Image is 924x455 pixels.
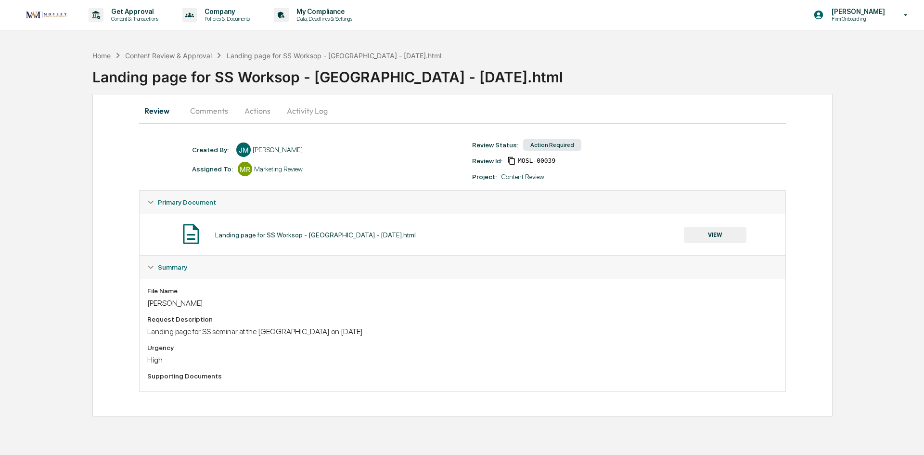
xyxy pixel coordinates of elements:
div: Landing page for SS seminar at the [GEOGRAPHIC_DATA] on [DATE] [147,327,778,336]
div: Content Review [501,173,544,181]
div: Action Required [523,139,581,151]
button: Review [139,99,182,122]
div: Review Status: [472,141,518,149]
p: Company [197,8,255,15]
p: My Compliance [289,8,357,15]
iframe: Open customer support [893,423,919,449]
div: [PERSON_NAME] [253,146,303,154]
div: Assigned To: [192,165,233,173]
div: Landing page for SS Worksop - [GEOGRAPHIC_DATA] - [DATE].html [215,231,416,239]
div: Created By: ‎ ‎ [192,146,231,154]
span: 4698c405-e3be-46f4-9c26-d69afb39ce05 [518,157,555,165]
p: Get Approval [103,8,163,15]
button: VIEW [684,227,746,243]
div: Review Id: [472,157,502,165]
p: Data, Deadlines & Settings [289,15,357,22]
p: [PERSON_NAME] [824,8,890,15]
div: secondary tabs example [139,99,786,122]
div: Marketing Review [254,165,303,173]
button: Comments [182,99,236,122]
div: Home [92,52,111,60]
p: Content & Transactions [103,15,163,22]
div: [PERSON_NAME] [147,299,778,308]
button: Activity Log [279,99,335,122]
div: Primary Document [140,191,785,214]
p: Policies & Documents [197,15,255,22]
img: Document Icon [179,222,203,246]
span: Summary [158,263,187,271]
div: High [147,355,778,364]
div: Landing page for SS Worksop - [GEOGRAPHIC_DATA] - [DATE].html [227,52,441,60]
div: Landing page for SS Worksop - [GEOGRAPHIC_DATA] - [DATE].html [92,61,924,86]
p: Firm Onboarding [824,15,890,22]
button: Actions [236,99,279,122]
div: File Name [147,287,778,295]
img: logo [23,9,69,21]
div: Summary [140,256,785,279]
div: Primary Document [140,214,785,255]
span: Primary Document [158,198,216,206]
div: Summary [140,279,785,391]
div: Content Review & Approval [125,52,212,60]
div: Urgency [147,344,778,351]
div: MR [238,162,252,176]
div: Project: [472,173,497,181]
div: Request Description [147,315,778,323]
div: Supporting Documents [147,372,778,380]
div: JM [236,143,251,157]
